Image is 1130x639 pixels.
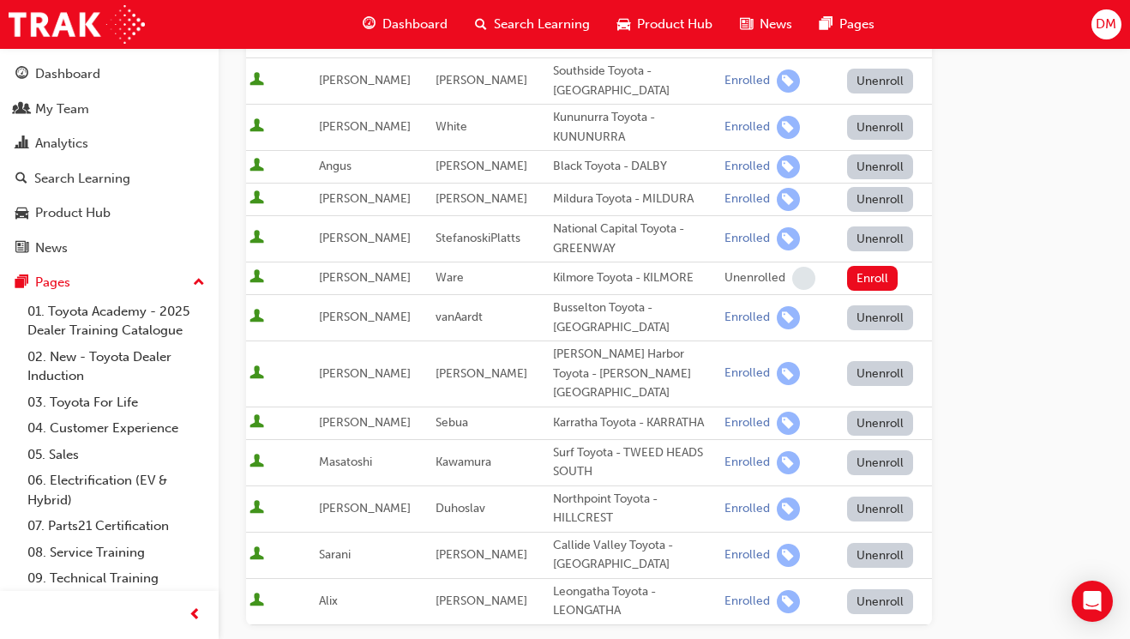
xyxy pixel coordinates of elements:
[436,191,527,206] span: [PERSON_NAME]
[15,275,28,291] span: pages-icon
[249,230,264,247] span: User is active
[249,190,264,208] span: User is active
[319,547,351,562] span: Sarani
[35,238,68,258] div: News
[319,310,411,324] span: [PERSON_NAME]
[777,69,800,93] span: learningRecordVerb_ENROLL-icon
[553,220,718,258] div: National Capital Toyota - GREENWAY
[806,7,888,42] a: pages-iconPages
[436,366,527,381] span: [PERSON_NAME]
[249,546,264,564] span: User is active
[21,415,212,442] a: 04. Customer Experience
[553,443,718,482] div: Surf Toyota - TWEED HEADS SOUTH
[35,64,100,84] div: Dashboard
[35,203,111,223] div: Product Hub
[249,72,264,89] span: User is active
[724,270,785,286] div: Unenrolled
[777,227,800,250] span: learningRecordVerb_ENROLL-icon
[847,115,914,140] button: Unenroll
[1096,15,1116,34] span: DM
[777,544,800,567] span: learningRecordVerb_ENROLL-icon
[21,565,212,592] a: 09. Technical Training
[777,188,800,211] span: learningRecordVerb_ENROLL-icon
[475,14,487,35] span: search-icon
[382,15,448,34] span: Dashboard
[7,163,212,195] a: Search Learning
[21,442,212,468] a: 05. Sales
[249,414,264,431] span: User is active
[760,35,772,50] span: sorting-icon
[249,593,264,610] span: User is active
[9,5,145,44] img: Trak
[319,501,411,515] span: [PERSON_NAME]
[792,267,815,290] span: learningRecordVerb_NONE-icon
[7,93,212,125] a: My Team
[7,58,212,90] a: Dashboard
[34,169,130,189] div: Search Learning
[249,269,264,286] span: User is active
[553,413,718,433] div: Karratha Toyota - KARRATHA
[553,62,718,100] div: Southside Toyota - [GEOGRAPHIC_DATA]
[629,35,641,50] span: sorting-icon
[777,116,800,139] span: learningRecordVerb_ENROLL-icon
[847,497,914,521] button: Unenroll
[319,366,411,381] span: [PERSON_NAME]
[7,232,212,264] a: News
[319,73,411,87] span: [PERSON_NAME]
[7,128,212,160] a: Analytics
[553,157,718,177] div: Black Toyota - DALBY
[847,226,914,251] button: Unenroll
[847,266,899,291] button: Enroll
[21,298,212,344] a: 01. Toyota Academy - 2025 Dealer Training Catalogue
[319,415,411,430] span: [PERSON_NAME]
[35,134,88,154] div: Analytics
[7,55,212,267] button: DashboardMy TeamAnalyticsSearch LearningProduct HubNews
[847,187,914,212] button: Unenroll
[249,454,264,471] span: User is active
[777,590,800,613] span: learningRecordVerb_ENROLL-icon
[35,273,70,292] div: Pages
[7,267,212,298] button: Pages
[553,108,718,147] div: Kununurra Toyota - KUNUNURRA
[847,305,914,330] button: Unenroll
[436,310,483,324] span: vanAardt
[724,310,770,326] div: Enrolled
[847,154,914,179] button: Unenroll
[847,361,914,386] button: Unenroll
[724,594,770,610] div: Enrolled
[436,594,527,608] span: [PERSON_NAME]
[820,14,832,35] span: pages-icon
[604,7,726,42] a: car-iconProduct Hub
[777,497,800,521] span: learningRecordVerb_ENROLL-icon
[724,501,770,517] div: Enrolled
[15,67,28,82] span: guage-icon
[1072,581,1113,622] div: Open Intercom Messenger
[495,35,507,50] span: sorting-icon
[726,7,806,42] a: news-iconNews
[15,241,28,256] span: news-icon
[21,513,212,540] a: 07. Parts21 Certification
[724,159,770,175] div: Enrolled
[319,270,411,285] span: [PERSON_NAME]
[436,415,468,430] span: Sebua
[553,536,718,575] div: Callide Valley Toyota - [GEOGRAPHIC_DATA]
[15,206,28,221] span: car-icon
[15,136,28,152] span: chart-icon
[21,389,212,416] a: 03. Toyota For Life
[553,490,718,528] div: Northpoint Toyota - HILLCREST
[249,365,264,383] span: User is active
[847,543,914,568] button: Unenroll
[553,190,718,209] div: Mildura Toyota - MILDURA
[436,73,527,87] span: [PERSON_NAME]
[436,455,491,469] span: Kawamura
[724,547,770,564] div: Enrolled
[553,345,718,403] div: [PERSON_NAME] Harbor Toyota - [PERSON_NAME][GEOGRAPHIC_DATA]
[494,15,590,34] span: Search Learning
[740,14,753,35] span: news-icon
[319,455,372,469] span: Masatoshi
[724,415,770,431] div: Enrolled
[436,547,527,562] span: [PERSON_NAME]
[319,159,352,173] span: Angus
[379,35,391,50] span: sorting-icon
